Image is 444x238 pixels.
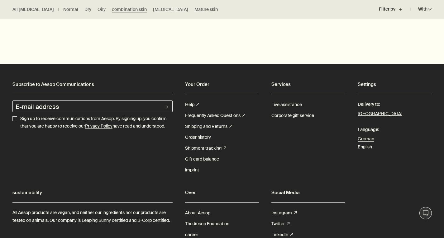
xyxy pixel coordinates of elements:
[185,154,219,165] a: Gift card balance
[358,101,380,107] font: Delivery to:
[271,218,289,229] a: Twitter
[358,127,379,132] font: Language:
[185,156,219,162] font: Gift card balance
[185,165,199,175] a: imprint
[271,81,291,87] font: Services
[194,7,218,12] a: Mature skin
[185,221,229,226] font: The Aesop Foundation
[410,2,432,17] button: With
[271,110,314,121] a: Corporate gift service
[271,99,302,110] a: Live assistance
[112,123,165,129] font: have read and understood.
[185,143,226,154] a: Shipment tracking
[358,81,376,87] font: Settings
[12,81,94,87] font: Subscribe to Aesop Communications
[185,102,194,107] font: Help
[185,145,222,151] font: Shipment tracking
[185,81,209,87] font: Your Order
[85,123,112,129] font: Privacy Policy
[185,132,211,143] a: Order history
[419,207,432,219] button: Live Support Chat
[153,7,188,12] a: [MEDICAL_DATA]
[12,7,54,12] a: All [MEDICAL_DATA]
[12,189,42,196] font: sustainability
[271,208,297,218] a: Instagram
[358,110,402,118] button: [GEOGRAPHIC_DATA]
[185,189,196,196] font: Over
[271,210,292,216] font: Instagram
[84,7,91,12] a: Dry
[185,99,199,110] a: Help
[185,124,227,129] font: Shipping and Returns
[271,189,300,196] font: Social Media
[420,208,433,226] font: Live Support Chat
[12,210,170,223] font: All Aesop products are vegan, and neither our ingredients nor our products are tested on animals....
[379,2,410,17] button: Filter by
[63,7,78,12] a: Normal
[271,102,302,107] font: Live assistance
[185,232,198,237] font: career
[20,116,167,129] font: Sign up to receive communications from Aesop. By signing up, you confirm that you are happy to re...
[185,113,241,118] font: Frequently Asked Questions
[185,208,210,218] a: About Aesop
[185,167,199,173] font: imprint
[185,218,229,229] a: The Aesop Foundation
[98,7,106,12] a: Oily
[271,113,314,118] font: Corporate gift service
[271,221,285,226] font: Twitter
[12,100,161,112] input: E-mail address
[185,134,211,140] font: Order history
[85,123,112,130] a: Privacy Policy
[112,7,147,12] a: combination skin
[358,144,372,150] a: English
[271,232,288,237] font: LinkedIn
[185,210,210,216] font: About Aesop
[358,136,374,142] a: German
[185,121,232,132] a: Shipping and Returns
[185,110,245,121] a: Frequently Asked Questions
